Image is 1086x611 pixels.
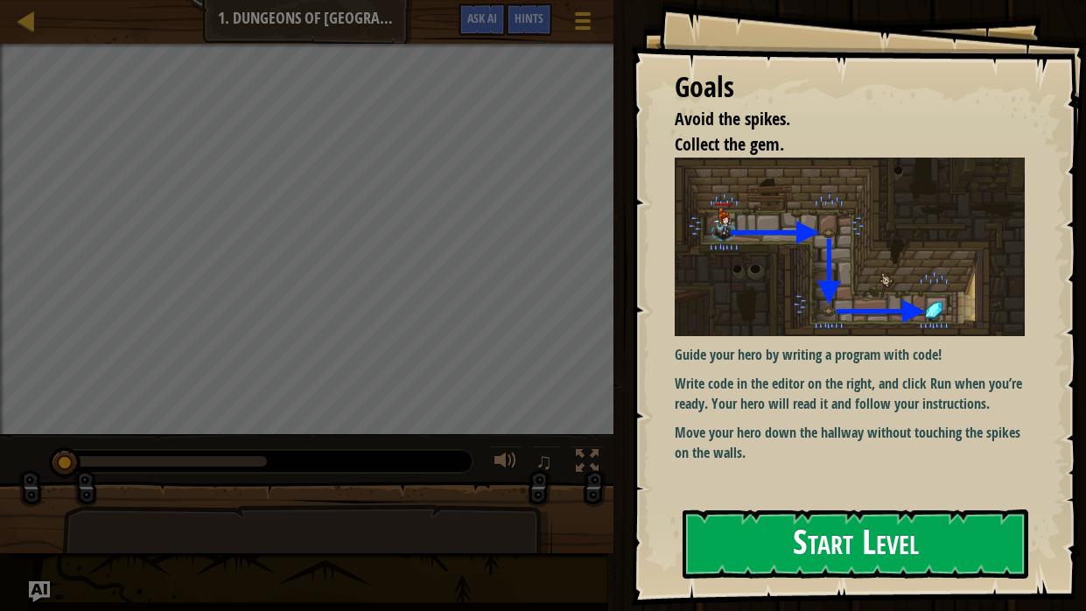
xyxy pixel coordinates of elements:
li: Avoid the spikes. [653,107,1020,132]
span: Hints [515,10,543,26]
span: Ask AI [467,10,497,26]
span: Avoid the spikes. [675,107,790,130]
button: ♫ [532,446,562,481]
p: Write code in the editor on the right, and click Run when you’re ready. Your hero will read it an... [675,374,1025,414]
button: Show game menu [561,4,605,45]
p: Guide your hero by writing a program with code! [675,345,1025,365]
button: Adjust volume [488,446,523,481]
button: Start Level [683,509,1028,579]
div: Goals [675,67,1025,108]
button: Toggle fullscreen [570,446,605,481]
p: Move your hero down the hallway without touching the spikes on the walls. [675,423,1025,463]
button: Ask AI [459,4,506,36]
span: Collect the gem. [675,132,784,156]
span: ♫ [536,448,553,474]
li: Collect the gem. [653,132,1020,158]
button: Ask AI [29,581,50,602]
img: Dungeons of kithgard [675,158,1025,337]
